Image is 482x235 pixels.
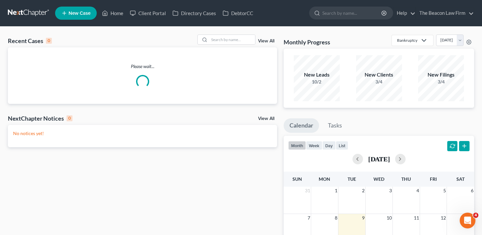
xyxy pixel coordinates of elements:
span: 5 [443,187,447,195]
span: 10 [386,214,392,222]
a: Directory Cases [169,7,219,19]
span: Wed [373,176,384,182]
span: 12 [440,214,447,222]
span: 9 [361,214,365,222]
span: Sat [456,176,465,182]
span: 8 [334,214,338,222]
iframe: Intercom live chat [460,213,475,228]
a: Client Portal [127,7,169,19]
span: 2 [361,187,365,195]
span: 4 [473,213,478,218]
a: Tasks [322,118,348,133]
button: day [322,141,336,150]
span: Tue [348,176,356,182]
div: Recent Cases [8,37,52,45]
a: Home [99,7,127,19]
h2: [DATE] [368,155,390,162]
span: 1 [334,187,338,195]
div: Bankruptcy [397,37,417,43]
a: Help [393,7,415,19]
p: No notices yet! [13,130,272,137]
span: 7 [307,214,311,222]
h3: Monthly Progress [284,38,330,46]
span: Mon [319,176,330,182]
div: 0 [67,115,72,121]
button: month [288,141,306,150]
div: New Leads [294,71,340,79]
a: View All [258,116,274,121]
span: Thu [401,176,411,182]
span: Fri [430,176,437,182]
a: The Beacon Law Firm [416,7,474,19]
div: NextChapter Notices [8,114,72,122]
div: New Clients [356,71,402,79]
span: New Case [69,11,90,16]
span: 4 [416,187,420,195]
div: 3/4 [418,79,464,85]
span: 11 [413,214,420,222]
a: Calendar [284,118,319,133]
button: list [336,141,348,150]
span: Sun [292,176,302,182]
button: week [306,141,322,150]
div: 3/4 [356,79,402,85]
div: 0 [46,38,52,44]
div: New Filings [418,71,464,79]
div: 10/2 [294,79,340,85]
span: 31 [304,187,311,195]
input: Search by name... [322,7,382,19]
a: View All [258,39,274,43]
input: Search by name... [209,35,255,44]
span: 6 [470,187,474,195]
span: 3 [389,187,392,195]
p: Please wait... [8,63,277,70]
a: DebtorCC [219,7,256,19]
